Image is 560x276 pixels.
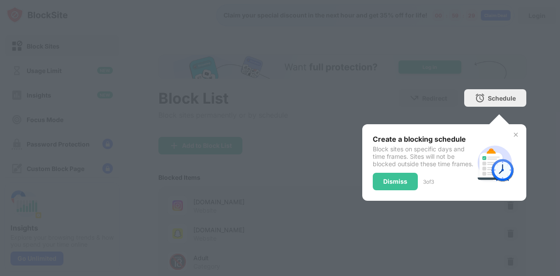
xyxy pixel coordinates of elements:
div: Dismiss [383,178,407,185]
div: 3 of 3 [423,178,434,185]
div: Create a blocking schedule [373,135,474,143]
img: schedule.svg [474,142,516,184]
img: x-button.svg [512,131,519,138]
div: Schedule [488,94,516,102]
div: Block sites on specific days and time frames. Sites will not be blocked outside these time frames. [373,145,474,168]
